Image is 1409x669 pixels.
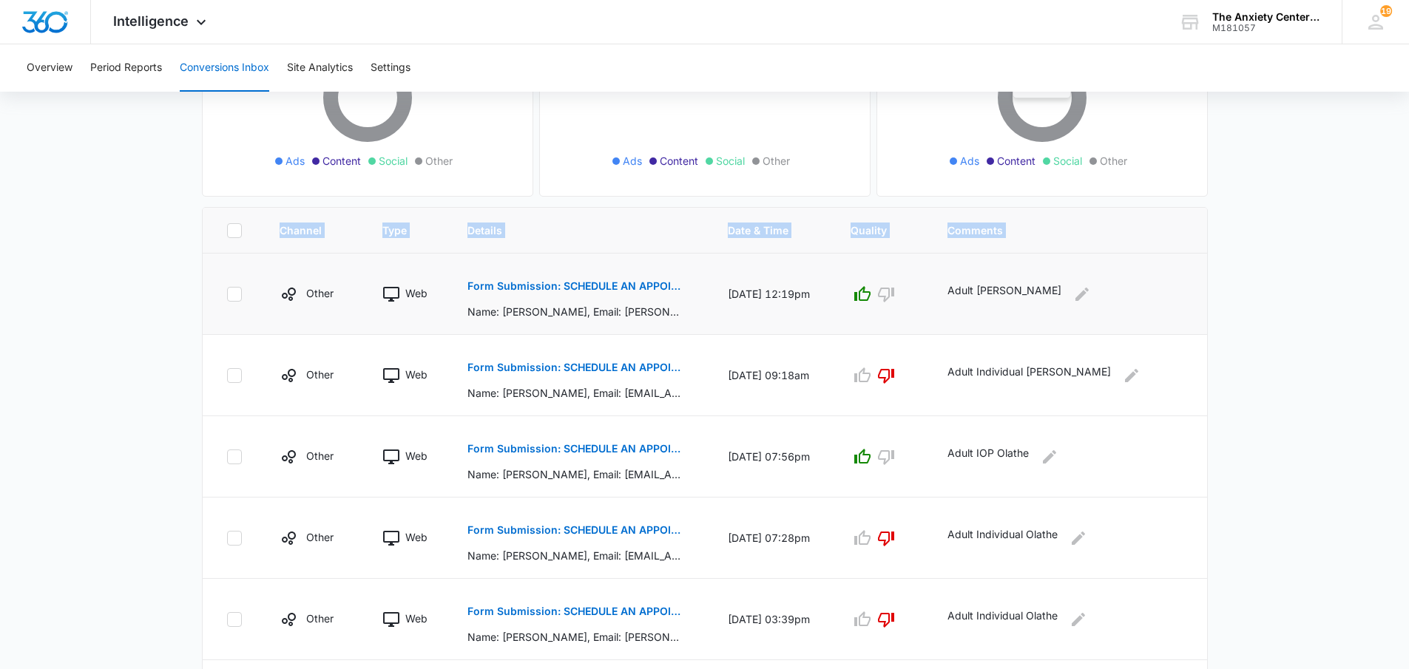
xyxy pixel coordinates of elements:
[710,335,832,416] td: [DATE] 09:18am
[710,416,832,497] td: [DATE] 07:56pm
[405,285,428,301] p: Web
[467,466,683,482] p: Name: [PERSON_NAME], Email: [EMAIL_ADDRESS][DOMAIN_NAME], Phone: [PHONE_NUMBER], Location: [GEOGR...
[716,153,745,169] span: Social
[467,444,683,454] p: Form Submission: SCHEDULE AN APPOINTMENT
[1053,153,1082,169] span: Social
[467,362,683,373] p: Form Submission: SCHEDULE AN APPOINTMENT
[947,526,1058,550] p: Adult Individual Olathe
[467,350,683,385] button: Form Submission: SCHEDULE AN APPOINTMENT
[660,153,698,169] span: Content
[371,44,410,92] button: Settings
[467,512,683,548] button: Form Submission: SCHEDULE AN APPOINTMENT
[1212,23,1320,33] div: account id
[467,281,683,291] p: Form Submission: SCHEDULE AN APPOINTMENT
[306,285,334,301] p: Other
[180,44,269,92] button: Conversions Inbox
[851,223,891,238] span: Quality
[947,608,1058,631] p: Adult Individual Olathe
[1120,364,1143,387] button: Edit Comments
[405,611,428,626] p: Web
[280,223,325,238] span: Channel
[1067,608,1090,631] button: Edit Comments
[113,13,189,29] span: Intelligence
[467,548,683,563] p: Name: [PERSON_NAME], Email: [EMAIL_ADDRESS][DOMAIN_NAME], Phone: [PHONE_NUMBER], Location: [GEOGR...
[947,445,1029,469] p: Adult IOP Olathe
[947,364,1111,387] p: Adult Individual [PERSON_NAME]
[306,367,334,382] p: Other
[1380,5,1392,17] div: notifications count
[1038,445,1061,469] button: Edit Comments
[728,223,793,238] span: Date & Time
[763,153,790,169] span: Other
[1380,5,1392,17] span: 19
[425,153,453,169] span: Other
[710,579,832,660] td: [DATE] 03:39pm
[467,304,683,319] p: Name: [PERSON_NAME], Email: [PERSON_NAME][EMAIL_ADDRESS][DOMAIN_NAME], Phone: [PHONE_NUMBER], Loc...
[322,153,361,169] span: Content
[467,629,683,645] p: Name: [PERSON_NAME], Email: [PERSON_NAME][EMAIL_ADDRESS][DOMAIN_NAME], Phone: [PHONE_NUMBER], Loc...
[947,223,1162,238] span: Comments
[710,497,832,579] td: [DATE] 07:28pm
[90,44,162,92] button: Period Reports
[379,153,408,169] span: Social
[467,594,683,629] button: Form Submission: SCHEDULE AN APPOINTMENT
[1212,11,1320,23] div: account name
[467,268,683,304] button: Form Submission: SCHEDULE AN APPOINTMENT
[960,153,979,169] span: Ads
[405,367,428,382] p: Web
[1067,526,1090,550] button: Edit Comments
[405,448,428,463] p: Web
[467,385,683,401] p: Name: [PERSON_NAME], Email: [EMAIL_ADDRESS][DOMAIN_NAME], Phone: [PHONE_NUMBER], Location: [PERSO...
[623,153,642,169] span: Ads
[306,529,334,545] p: Other
[306,611,334,626] p: Other
[1070,282,1094,306] button: Edit Comments
[467,223,672,238] span: Details
[1100,153,1127,169] span: Other
[467,525,683,535] p: Form Submission: SCHEDULE AN APPOINTMENT
[382,223,410,238] span: Type
[997,153,1035,169] span: Content
[710,254,832,335] td: [DATE] 12:19pm
[467,431,683,466] button: Form Submission: SCHEDULE AN APPOINTMENT
[287,44,353,92] button: Site Analytics
[285,153,305,169] span: Ads
[306,448,334,463] p: Other
[405,529,428,545] p: Web
[27,44,72,92] button: Overview
[467,606,683,617] p: Form Submission: SCHEDULE AN APPOINTMENT
[947,282,1061,306] p: Adult [PERSON_NAME]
